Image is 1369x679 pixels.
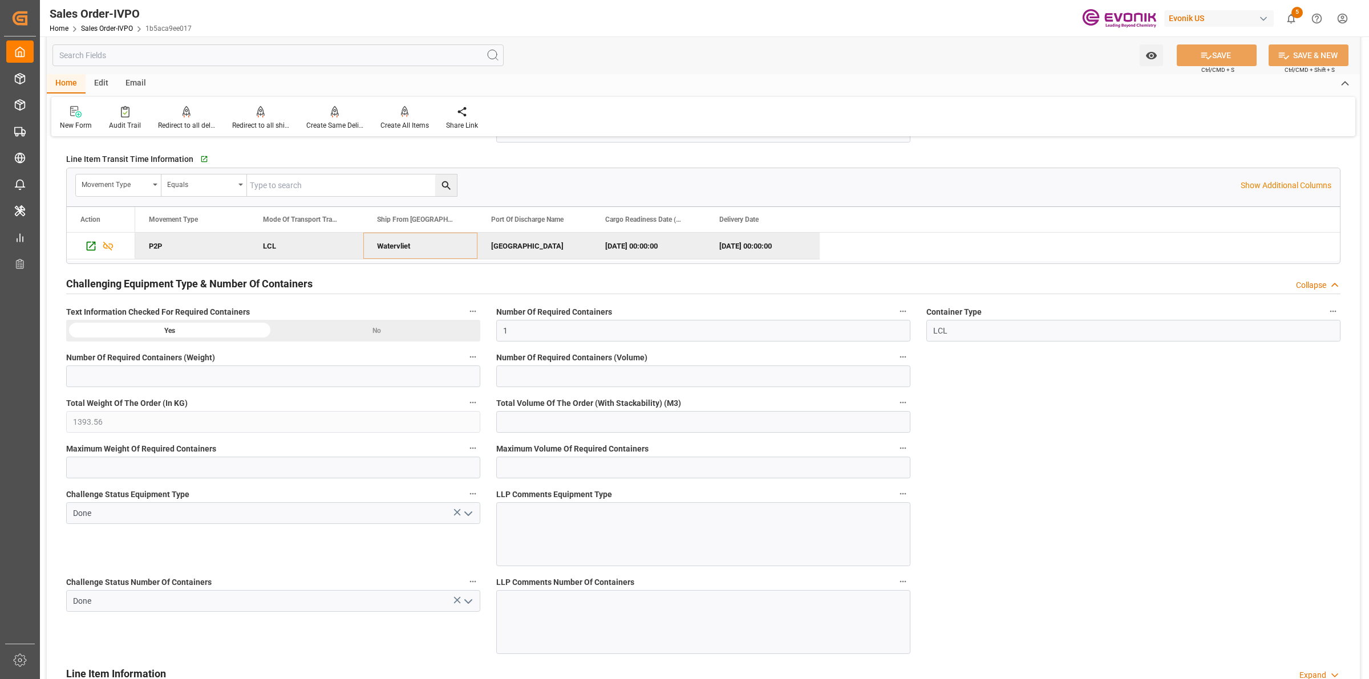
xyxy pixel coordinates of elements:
div: Movement Type [82,177,149,190]
div: Create All Items [380,120,429,131]
span: Port Of Discharge Name [491,216,564,223]
div: [GEOGRAPHIC_DATA] [477,233,592,259]
div: Action [80,216,100,223]
h2: Challenging Equipment Type & Number Of Containers [66,276,313,291]
span: Cargo Readiness Date (Shipping Date) [605,216,682,223]
img: Evonik-brand-mark-Deep-Purple-RGB.jpeg_1700498283.jpeg [1082,9,1156,29]
div: Collapse [1296,279,1326,291]
button: Number Of Required Containers [896,304,910,319]
span: Text Information Checked For Required Containers [66,306,250,318]
div: Create Same Delivery Date [306,120,363,131]
button: search button [435,174,457,196]
button: open menu [459,592,476,610]
button: Total Volume Of The Order (With Stackability) (M3) [896,395,910,410]
div: Yes [66,320,273,341]
button: Maximum Volume Of Required Containers [896,441,910,456]
button: Maximum Weight Of Required Containers [465,441,480,456]
div: Sales Order-IVPO [50,5,192,22]
div: P2P [135,233,249,259]
span: Delivery Date [719,216,759,223]
div: Press SPACE to deselect this row. [135,233,820,259]
button: Container Type [1326,304,1340,319]
div: Redirect to all deliveries [158,120,215,131]
span: Total Weight Of The Order (In KG) [66,397,188,409]
span: Number Of Required Containers (Weight) [66,352,215,364]
button: open menu [459,505,476,522]
div: Share Link [446,120,478,131]
span: Ctrl/CMD + S [1201,66,1234,74]
span: LLP Comments Number Of Containers [496,576,634,588]
button: Total Weight Of The Order (In KG) [465,395,480,410]
button: open menu [76,174,161,196]
button: LLP Comments Equipment Type [896,486,910,501]
p: Show Additional Columns [1241,180,1331,192]
div: LCL [249,233,363,259]
button: Challenge Status Number Of Containers [465,574,480,589]
span: Maximum Volume Of Required Containers [496,443,649,455]
button: Help Center [1304,6,1330,31]
div: Home [47,74,86,93]
button: SAVE [1177,44,1257,66]
span: Ship From [GEOGRAPHIC_DATA] [377,216,453,223]
div: [DATE] 00:00:00 [706,233,820,259]
span: Ctrl/CMD + Shift + S [1285,66,1335,74]
div: Audit Trail [109,120,141,131]
span: Maximum Weight Of Required Containers [66,443,216,455]
span: LLP Comments Equipment Type [496,489,612,501]
div: Watervliet [363,233,477,259]
span: Container Type [926,306,982,318]
span: Line Item Transit Time Information [66,153,193,165]
span: 5 [1291,7,1303,18]
div: Press SPACE to deselect this row. [67,233,135,259]
button: Number Of Required Containers (Weight) [465,349,480,364]
div: No [273,320,480,341]
div: Equals [167,177,234,190]
button: show 5 new notifications [1278,6,1304,31]
div: [DATE] 00:00:00 [592,233,706,259]
span: Challenge Status Number Of Containers [66,576,212,588]
button: Number Of Required Containers (Volume) [896,349,910,364]
button: Text Information Checked For Required Containers [465,304,480,319]
button: Evonik US [1164,7,1278,29]
span: Mode Of Transport Translation [263,216,339,223]
span: Movement Type [149,216,198,223]
span: Number Of Required Containers (Volume) [496,352,647,364]
button: open menu [1140,44,1163,66]
div: Edit [86,74,117,93]
a: Sales Order-IVPO [81,25,133,32]
span: Total Volume Of The Order (With Stackability) (M3) [496,397,681,409]
button: LLP Comments Number Of Containers [896,574,910,589]
a: Home [50,25,68,32]
div: Redirect to all shipments [232,120,289,131]
input: Search Fields [52,44,504,66]
button: SAVE & NEW [1269,44,1348,66]
button: open menu [161,174,247,196]
span: Number Of Required Containers [496,306,612,318]
input: Type to search [247,174,457,196]
button: Challenge Status Equipment Type [465,486,480,501]
div: Email [117,74,155,93]
div: Evonik US [1164,10,1274,27]
span: Challenge Status Equipment Type [66,489,189,501]
div: New Form [60,120,92,131]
